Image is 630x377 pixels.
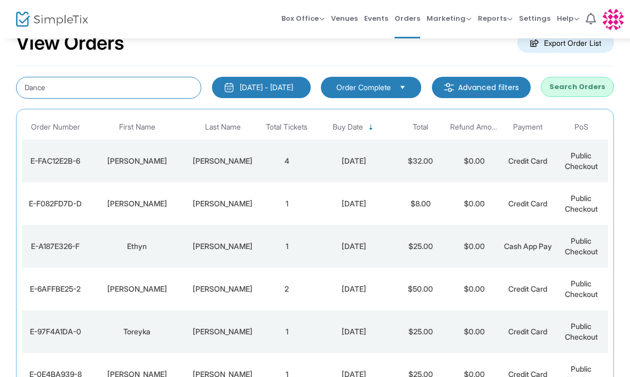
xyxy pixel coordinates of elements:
[205,123,241,132] span: Last Name
[478,13,513,23] span: Reports
[224,82,234,93] img: monthly
[394,268,447,310] td: $50.00
[260,268,313,310] td: 2
[91,198,182,209] div: Valentin
[260,140,313,182] td: 4
[395,5,420,32] span: Orders
[91,156,182,166] div: Sonya
[91,241,182,252] div: Ethyn
[395,82,410,93] button: Select
[316,241,391,252] div: 9/13/2025
[565,322,598,341] span: Public Checkout
[260,225,313,268] td: 1
[316,284,391,294] div: 9/13/2025
[260,182,313,225] td: 1
[427,13,471,23] span: Marketing
[188,156,257,166] div: Gilb
[508,156,547,165] span: Credit Card
[16,77,201,99] input: Search by name, email, phone, order number, ip address, or last 4 digits of card
[260,310,313,353] td: 1
[394,182,447,225] td: $8.00
[565,279,598,299] span: Public Checkout
[188,241,257,252] div: Scott
[394,115,447,140] th: Total
[188,284,257,294] div: Bandel
[25,326,86,337] div: E-97F4A1DA-0
[541,77,614,97] button: Search Orders
[25,241,86,252] div: E-A187E326-F
[316,156,391,166] div: 9/14/2025
[281,13,325,23] span: Box Office
[565,194,598,213] span: Public Checkout
[240,82,293,93] div: [DATE] - [DATE]
[316,326,391,337] div: 9/12/2025
[513,123,542,132] span: Payment
[394,310,447,353] td: $25.00
[517,33,614,53] m-button: Export Order List
[508,327,547,336] span: Credit Card
[565,236,598,256] span: Public Checkout
[508,199,547,208] span: Credit Card
[394,140,447,182] td: $32.00
[447,310,501,353] td: $0.00
[447,115,501,140] th: Refund Amount
[16,31,124,55] h2: View Orders
[364,5,388,32] span: Events
[212,77,311,98] button: [DATE] - [DATE]
[447,268,501,310] td: $0.00
[25,198,86,209] div: E-F082FD7D-D
[565,151,598,171] span: Public Checkout
[574,123,588,132] span: PoS
[447,140,501,182] td: $0.00
[508,284,547,293] span: Credit Card
[91,284,182,294] div: Holly
[31,123,80,132] span: Order Number
[447,225,501,268] td: $0.00
[119,123,155,132] span: First Name
[336,82,391,93] span: Order Complete
[331,5,358,32] span: Venues
[25,284,86,294] div: E-6AFFBE25-2
[557,13,579,23] span: Help
[316,198,391,209] div: 9/14/2025
[25,156,86,166] div: E-FAC12E2B-6
[333,123,363,132] span: Buy Date
[432,77,531,98] m-button: Advanced filters
[188,198,257,209] div: Salgado
[260,115,313,140] th: Total Tickets
[394,225,447,268] td: $25.00
[91,326,182,337] div: Toreyka
[447,182,501,225] td: $0.00
[519,5,550,32] span: Settings
[444,82,454,93] img: filter
[188,326,257,337] div: Davis
[367,123,375,132] span: Sortable
[504,242,552,251] span: Cash App Pay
